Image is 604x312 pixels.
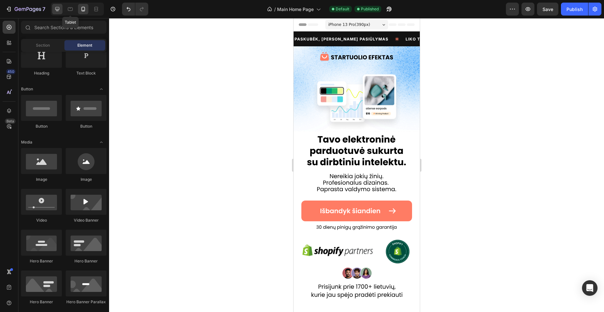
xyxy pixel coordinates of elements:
[21,217,62,223] div: Video
[122,3,148,16] div: Undo/Redo
[274,6,276,13] span: /
[66,217,106,223] div: Video Banner
[66,177,106,182] div: Image
[36,42,50,48] span: Section
[21,86,33,92] span: Button
[561,3,588,16] button: Publish
[112,18,170,23] strong: LIKO TIK 9 PARDUOTUVĖS
[21,123,62,129] div: Button
[21,299,62,305] div: Hero Banner
[66,70,106,76] div: Text Block
[21,70,62,76] div: Heading
[42,5,45,13] p: 7
[77,42,92,48] span: Element
[66,258,106,264] div: Hero Banner
[3,3,48,16] button: 7
[21,177,62,182] div: Image
[542,6,553,12] span: Save
[21,258,62,264] div: Hero Banner
[21,21,106,34] input: Search Sections & Elements
[66,123,106,129] div: Button
[361,6,379,12] span: Published
[96,137,106,147] span: Toggle open
[582,280,598,296] div: Open Intercom Messenger
[336,6,349,12] span: Default
[566,6,583,13] div: Publish
[5,119,16,124] div: Beta
[537,3,558,16] button: Save
[21,139,32,145] span: Media
[66,299,106,305] div: Hero Banner Parallax
[6,69,16,74] div: 450
[294,18,420,312] iframe: Design area
[277,6,314,13] span: Main Home Page
[96,84,106,94] span: Toggle open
